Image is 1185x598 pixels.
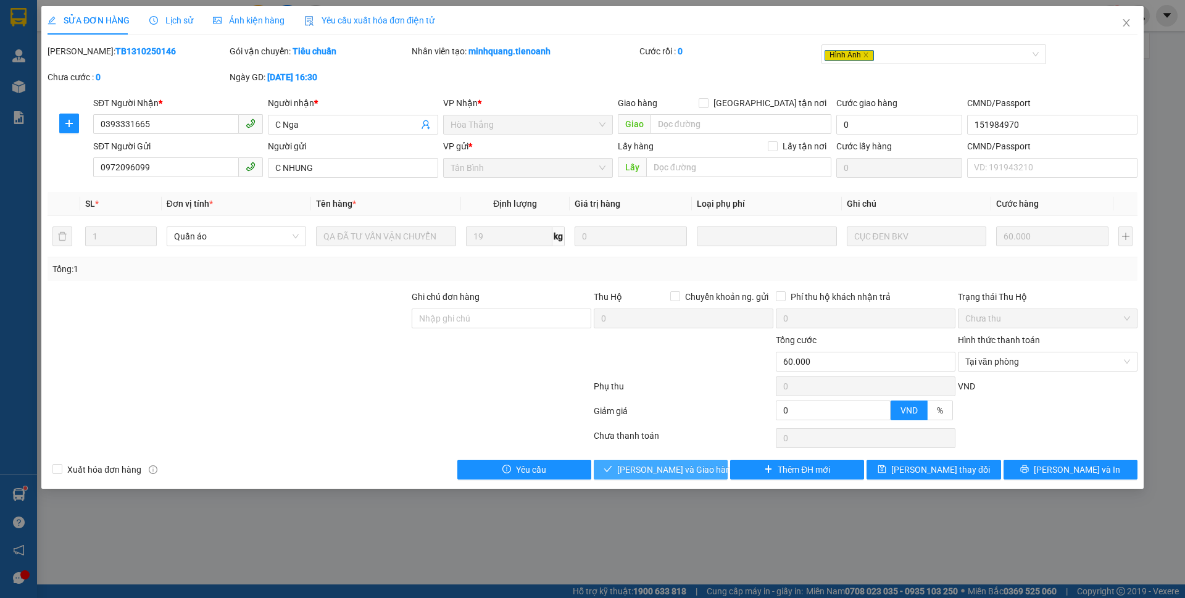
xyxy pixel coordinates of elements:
[1118,226,1132,246] button: plus
[457,460,591,480] button: exclamation-circleYêu cầu
[502,465,511,475] span: exclamation-circle
[958,335,1040,345] label: Hình thức thanh toán
[7,72,219,104] strong: Nhận:
[678,46,683,56] b: 0
[891,463,990,476] span: [PERSON_NAME] thay đổi
[863,52,869,58] span: close
[958,381,975,391] span: VND
[213,16,222,25] span: picture
[764,465,773,475] span: plus
[604,465,612,475] span: check
[847,226,986,246] input: Ghi Chú
[85,199,95,209] span: SL
[651,114,831,134] input: Dọc đường
[900,405,918,415] span: VND
[412,44,637,58] div: Nhân viên tạo:
[996,199,1039,209] span: Cước hàng
[48,44,227,58] div: [PERSON_NAME]:
[246,118,256,128] span: phone
[1109,6,1144,41] button: Close
[618,114,651,134] span: Giao
[516,463,546,476] span: Yêu cầu
[48,16,56,25] span: edit
[267,72,317,82] b: [DATE] 16:30
[618,98,657,108] span: Giao hàng
[836,158,962,178] input: Cước lấy hàng
[594,460,728,480] button: check[PERSON_NAME] và Giao hàng
[996,226,1108,246] input: 0
[692,192,841,216] th: Loại phụ phí
[316,226,455,246] input: VD: Bàn, Ghế
[60,118,78,128] span: plus
[93,139,263,153] div: SĐT Người Gửi
[646,157,831,177] input: Dọc đường
[618,141,654,151] span: Lấy hàng
[316,199,356,209] span: Tên hàng
[618,157,646,177] span: Lấy
[70,35,225,57] span: HT1510250002 -
[842,192,991,216] th: Ghi chú
[937,405,943,415] span: %
[70,22,176,33] span: NGUYÊN - 0847470292
[149,16,158,25] span: clock-circle
[776,335,817,345] span: Tổng cước
[96,72,101,82] b: 0
[468,46,551,56] b: minhquang.tienoanh
[167,199,213,209] span: Đơn vị tính
[92,7,150,20] span: Hòa Thắng
[594,292,622,302] span: Thu Hộ
[421,120,431,130] span: user-add
[52,262,457,276] div: Tổng: 1
[93,96,263,110] div: SĐT Người Nhận
[230,70,409,84] div: Ngày GD:
[81,46,153,57] span: 07:49:56 [DATE]
[92,72,218,104] span: Tân Bình
[967,96,1137,110] div: CMND/Passport
[1034,463,1120,476] span: [PERSON_NAME] và In
[230,44,409,58] div: Gói vận chuyển:
[48,15,130,25] span: SỬA ĐƠN HÀNG
[246,162,256,172] span: phone
[70,35,225,57] span: uyennhi.tienoanh - In:
[709,96,831,110] span: [GEOGRAPHIC_DATA] tận nơi
[268,96,438,110] div: Người nhận
[617,463,736,476] span: [PERSON_NAME] và Giao hàng
[878,465,886,475] span: save
[836,98,897,108] label: Cước giao hàng
[965,309,1130,328] span: Chưa thu
[174,227,299,246] span: Quần áo
[293,46,336,56] b: Tiêu chuẩn
[1121,18,1131,28] span: close
[451,159,605,177] span: Tân Bình
[778,139,831,153] span: Lấy tận nơi
[867,460,1000,480] button: save[PERSON_NAME] thay đổi
[304,16,314,26] img: icon
[592,404,775,426] div: Giảm giá
[149,15,193,25] span: Lịch sử
[52,226,72,246] button: delete
[62,463,146,476] span: Xuất hóa đơn hàng
[1020,465,1029,475] span: printer
[59,114,79,133] button: plus
[575,226,687,246] input: 0
[730,460,864,480] button: plusThêm ĐH mới
[70,7,149,20] span: Gửi:
[268,139,438,153] div: Người gửi
[778,463,830,476] span: Thêm ĐH mới
[304,15,434,25] span: Yêu cầu xuất hóa đơn điện tử
[575,199,620,209] span: Giá trị hàng
[592,429,775,451] div: Chưa thanh toán
[592,380,775,401] div: Phụ thu
[836,115,962,135] input: Cước giao hàng
[443,98,478,108] span: VP Nhận
[213,15,285,25] span: Ảnh kiện hàng
[115,46,176,56] b: TB1310250146
[680,290,773,304] span: Chuyển khoản ng. gửi
[786,290,896,304] span: Phí thu hộ khách nhận trả
[965,352,1130,371] span: Tại văn phòng
[48,70,227,84] div: Chưa cước :
[1004,460,1137,480] button: printer[PERSON_NAME] và In
[552,226,565,246] span: kg
[493,199,537,209] span: Định lượng
[412,292,480,302] label: Ghi chú đơn hàng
